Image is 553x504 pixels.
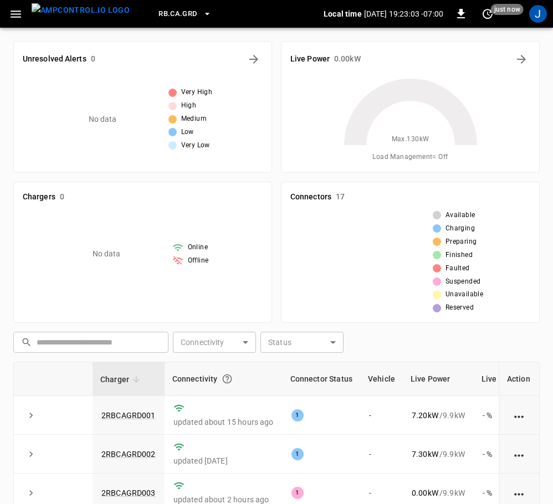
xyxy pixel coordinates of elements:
[181,114,207,125] span: Medium
[360,396,403,435] td: -
[23,191,55,203] h6: Chargers
[412,449,438,460] p: 7.30 kW
[158,8,197,20] span: RB.CA.GRD
[372,152,448,163] span: Load Management = Off
[403,362,474,396] th: Live Power
[513,487,526,498] div: action cell options
[334,53,361,65] h6: 0.00 kW
[446,302,474,313] span: Reserved
[89,114,117,125] p: No data
[412,449,465,460] div: / 9.9 kW
[474,362,520,396] th: Live SoC
[173,455,274,466] p: updated [DATE]
[283,362,360,396] th: Connector Status
[513,50,530,68] button: Energy Overview
[101,488,156,497] a: 2RBCAGRD003
[491,4,524,15] span: just now
[32,3,130,17] img: ampcontrol.io logo
[446,236,477,248] span: Preparing
[181,87,213,98] span: Very High
[181,140,210,151] span: Very Low
[474,435,520,474] td: - %
[91,53,95,65] h6: 0
[100,373,144,386] span: Charger
[245,50,263,68] button: All Alerts
[217,369,237,389] button: Connection between the charger and our software.
[23,446,39,462] button: expand row
[290,191,331,203] h6: Connectors
[479,5,496,23] button: set refresh interval
[446,250,473,261] span: Finished
[188,242,208,253] span: Online
[291,409,304,421] div: 1
[446,210,475,221] span: Available
[499,362,539,396] th: Action
[23,485,39,501] button: expand row
[336,191,345,203] h6: 17
[446,276,481,287] span: Suspended
[290,53,330,65] h6: Live Power
[188,255,209,266] span: Offline
[93,248,121,260] p: No data
[101,411,156,420] a: 2RBCAGRD001
[23,53,86,65] h6: Unresolved Alerts
[172,369,275,389] div: Connectivity
[101,450,156,459] a: 2RBCAGRD002
[513,449,526,460] div: action cell options
[529,5,547,23] div: profile-icon
[23,407,39,424] button: expand row
[392,134,429,145] span: Max. 130 kW
[474,396,520,435] td: - %
[412,410,465,421] div: / 9.9 kW
[446,223,475,234] span: Charging
[291,487,304,499] div: 1
[324,8,362,19] p: Local time
[60,191,64,203] h6: 0
[360,435,403,474] td: -
[412,487,438,498] p: 0.00 kW
[364,8,443,19] p: [DATE] 19:23:03 -07:00
[154,3,216,25] button: RB.CA.GRD
[412,410,438,421] p: 7.20 kW
[291,448,304,460] div: 1
[513,410,526,421] div: action cell options
[181,100,197,111] span: High
[181,127,194,138] span: Low
[446,289,483,300] span: Unavailable
[360,362,403,396] th: Vehicle
[446,263,470,274] span: Faulted
[412,487,465,498] div: / 9.9 kW
[173,416,274,428] p: updated about 15 hours ago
